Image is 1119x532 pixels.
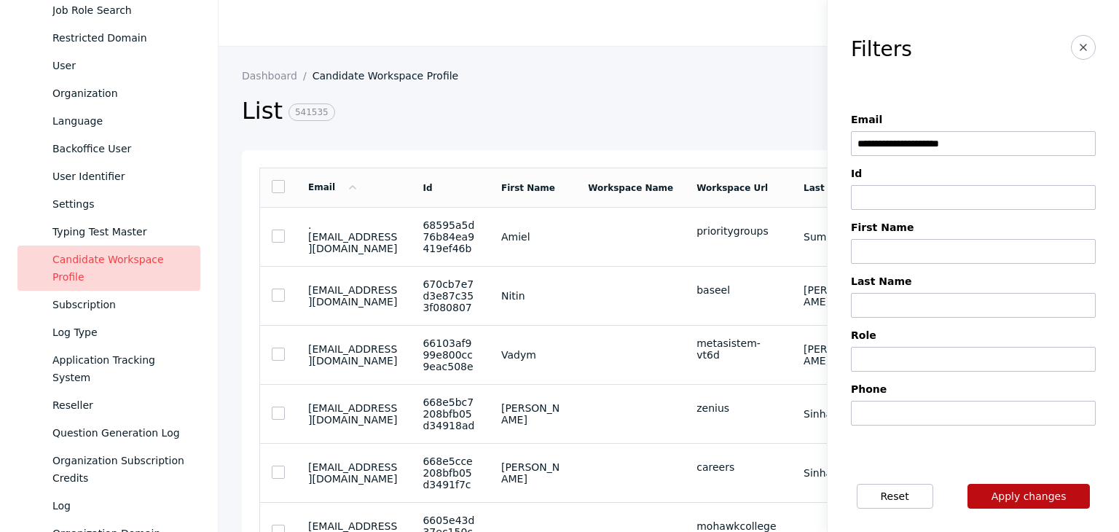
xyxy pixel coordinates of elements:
[685,168,792,208] td: Workspace Url
[52,57,189,74] div: User
[804,408,866,420] section: Sinha
[52,351,189,386] div: Application Tracking System
[423,396,477,431] section: 668e5bc7208bfb05d34918ad
[857,484,933,509] button: Reset
[967,484,1091,509] button: Apply changes
[17,318,200,346] a: Log Type
[52,1,189,19] div: Job Role Search
[696,520,780,532] div: mohawkcollege
[52,296,189,313] div: Subscription
[308,343,399,367] section: [EMAIL_ADDRESS][DOMAIN_NAME]
[804,183,856,193] a: Last Name
[52,195,189,213] div: Settings
[576,168,685,208] td: Workspace Name
[52,112,189,130] div: Language
[52,140,189,157] div: Backoffice User
[52,424,189,442] div: Question Generation Log
[804,467,866,479] section: Sinha
[501,290,565,302] section: Nitin
[242,70,313,82] a: Dashboard
[501,231,565,243] section: Amiel
[52,452,189,487] div: Organization Subscription Credits
[308,182,358,192] a: Email
[696,337,780,361] div: metasistem-vt6d
[17,24,200,52] a: Restricted Domain
[52,497,189,515] div: Log
[851,275,1096,287] label: Last Name
[851,114,1096,125] label: Email
[288,103,335,121] span: 541535
[17,391,200,419] a: Reseller
[17,52,200,79] a: User
[17,135,200,163] a: Backoffice User
[52,223,189,240] div: Typing Test Master
[696,461,780,473] div: careers
[423,337,477,372] section: 66103af999e800cc9eac508e
[696,284,780,296] div: baseel
[17,419,200,447] a: Question Generation Log
[423,183,432,193] a: Id
[17,447,200,492] a: Organization Subscription Credits
[804,343,866,367] section: [PERSON_NAME]
[501,183,555,193] a: First Name
[17,346,200,391] a: Application Tracking System
[501,461,565,485] section: [PERSON_NAME]
[17,79,200,107] a: Organization
[423,219,477,254] section: 68595a5d76b84ea9419ef46b
[52,168,189,185] div: User Identifier
[501,402,565,426] section: [PERSON_NAME]
[52,251,189,286] div: Candidate Workspace Profile
[17,190,200,218] a: Settings
[804,231,866,243] section: Sumayao
[851,222,1096,233] label: First Name
[17,163,200,190] a: User Identifier
[308,461,399,485] section: [EMAIL_ADDRESS][DOMAIN_NAME]
[696,225,780,237] div: prioritygroups
[52,85,189,102] div: Organization
[17,218,200,246] a: Typing Test Master
[313,70,471,82] a: Candidate Workspace Profile
[17,492,200,520] a: Log
[851,168,1096,179] label: Id
[308,284,399,308] section: [EMAIL_ADDRESS][DOMAIN_NAME]
[52,324,189,341] div: Log Type
[851,38,912,61] h3: Filters
[423,278,477,313] section: 670cb7e7d3e87c353f080807
[52,29,189,47] div: Restricted Domain
[17,291,200,318] a: Subscription
[851,383,1096,395] label: Phone
[52,396,189,414] div: Reseller
[423,455,477,490] section: 668e5cce208bfb05d3491f7c
[696,402,780,414] div: zenius
[308,219,399,254] section: .[EMAIL_ADDRESS][DOMAIN_NAME]
[17,107,200,135] a: Language
[308,402,399,426] section: [EMAIL_ADDRESS][DOMAIN_NAME]
[501,349,565,361] section: Vadym
[851,329,1096,341] label: Role
[17,246,200,291] a: Candidate Workspace Profile
[804,284,866,308] section: [PERSON_NAME]
[242,96,852,127] h2: List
